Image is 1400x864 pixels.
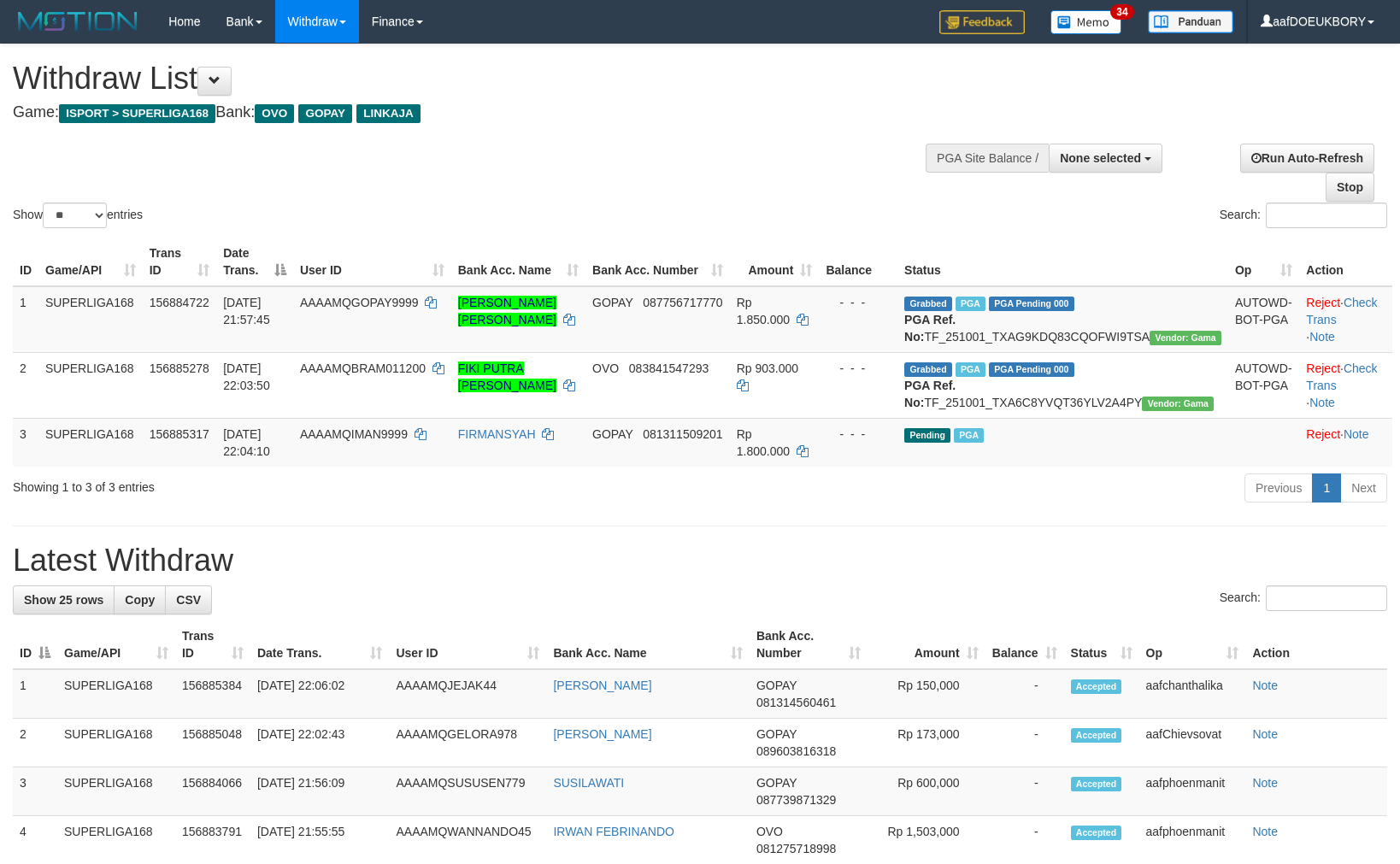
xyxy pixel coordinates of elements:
th: Action [1245,620,1387,669]
span: Copy 083841547293 to clipboard [629,361,709,375]
a: Next [1340,473,1387,503]
th: ID: activate to sort column descending [13,620,57,669]
span: Pending [904,428,950,443]
span: Rp 1.850.000 [737,296,790,326]
a: Check Trans [1306,361,1377,392]
span: GOPAY [298,104,352,123]
td: TF_251001_TXAG9KDQ83CQOFWI9TSA [897,286,1228,353]
td: SUPERLIGA168 [57,669,175,719]
span: Accepted [1071,679,1122,694]
h1: Withdraw List [13,62,916,96]
span: [DATE] 21:57:45 [223,296,270,326]
th: Action [1299,238,1392,286]
a: Stop [1326,173,1374,202]
td: [DATE] 21:56:09 [250,767,390,816]
th: Status [897,238,1228,286]
img: Feedback.jpg [939,10,1025,34]
label: Show entries [13,203,143,228]
th: Bank Acc. Number: activate to sort column ascending [585,238,730,286]
span: Rp 1.800.000 [737,427,790,458]
a: 1 [1312,473,1341,503]
span: OVO [255,104,294,123]
span: None selected [1060,151,1141,165]
span: AAAAMQIMAN9999 [300,427,408,441]
span: AAAAMQBRAM011200 [300,361,426,375]
span: GOPAY [592,296,632,309]
td: - [985,669,1064,719]
td: AAAAMQSUSUSEN779 [389,767,546,816]
a: Run Auto-Refresh [1240,144,1374,173]
span: 34 [1110,4,1133,20]
td: SUPERLIGA168 [38,418,143,467]
a: Note [1309,396,1335,409]
a: [PERSON_NAME] [PERSON_NAME] [458,296,556,326]
td: AUTOWD-BOT-PGA [1228,352,1299,418]
span: CSV [176,593,201,607]
td: [DATE] 22:02:43 [250,719,390,767]
img: Button%20Memo.svg [1050,10,1122,34]
span: Copy 089603816318 to clipboard [756,744,836,758]
th: User ID: activate to sort column ascending [293,238,451,286]
span: 156884722 [150,296,209,309]
th: Balance [819,238,897,286]
select: Showentries [43,203,107,228]
td: SUPERLIGA168 [38,286,143,353]
div: - - - [826,360,891,377]
th: Trans ID: activate to sort column ascending [175,620,250,669]
span: Marked by aafphoenmanit [956,297,985,311]
span: Copy 087756717770 to clipboard [643,296,722,309]
td: - [985,767,1064,816]
label: Search: [1220,585,1387,611]
div: Showing 1 to 3 of 3 entries [13,472,571,496]
span: Copy 081275718998 to clipboard [756,842,836,855]
div: PGA Site Balance / [926,144,1049,173]
span: GOPAY [592,427,632,441]
td: 3 [13,767,57,816]
img: panduan.png [1148,10,1233,33]
span: ISPORT > SUPERLIGA168 [59,104,215,123]
div: - - - [826,294,891,311]
span: AAAAMQGOPAY9999 [300,296,419,309]
span: Accepted [1071,728,1122,743]
td: 156885384 [175,669,250,719]
td: 2 [13,352,38,418]
a: Note [1309,330,1335,344]
td: Rp 150,000 [868,669,985,719]
th: User ID: activate to sort column ascending [389,620,546,669]
span: Accepted [1071,777,1122,791]
td: AAAAMQGELORA978 [389,719,546,767]
a: Previous [1244,473,1313,503]
th: ID [13,238,38,286]
td: aafphoenmanit [1139,767,1246,816]
td: 156885048 [175,719,250,767]
button: None selected [1049,144,1162,173]
span: PGA Pending [989,362,1074,377]
td: SUPERLIGA168 [57,767,175,816]
td: · · [1299,352,1392,418]
a: Note [1252,776,1278,790]
span: Vendor URL: https://trx31.1velocity.biz [1142,397,1214,411]
td: AAAAMQJEJAK44 [389,669,546,719]
span: [DATE] 22:04:10 [223,427,270,458]
th: Trans ID: activate to sort column ascending [143,238,217,286]
td: 1 [13,669,57,719]
a: Copy [114,585,166,614]
th: Bank Acc. Number: activate to sort column ascending [750,620,868,669]
span: Rp 903.000 [737,361,798,375]
span: Grabbed [904,297,952,311]
a: Note [1252,727,1278,741]
a: CSV [165,585,212,614]
span: Copy 081311509201 to clipboard [643,427,722,441]
a: Check Trans [1306,296,1377,326]
td: SUPERLIGA168 [38,352,143,418]
td: 1 [13,286,38,353]
span: Copy 087739871329 to clipboard [756,793,836,807]
span: Show 25 rows [24,593,103,607]
td: · · [1299,286,1392,353]
span: GOPAY [756,679,797,692]
td: 3 [13,418,38,467]
span: Copy 081314560461 to clipboard [756,696,836,709]
a: Note [1344,427,1369,441]
span: GOPAY [756,776,797,790]
span: Marked by aafphoenmanit [954,428,984,443]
